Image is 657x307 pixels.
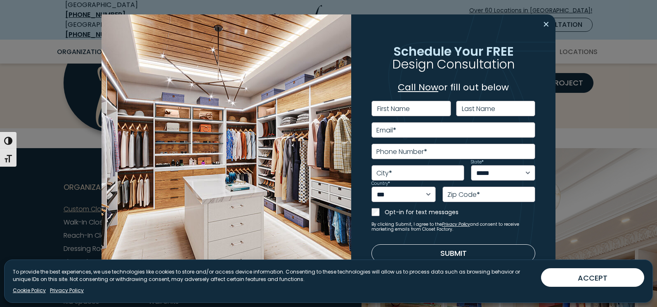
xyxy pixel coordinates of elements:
[371,80,536,94] p: or fill out below
[13,268,534,283] p: To provide the best experiences, we use technologies like cookies to store and/or access device i...
[376,170,392,177] label: City
[371,222,536,232] small: By clicking Submit, I agree to the and consent to receive marketing emails from Closet Factory.
[371,244,536,262] button: Submit
[50,287,84,294] a: Privacy Policy
[377,106,410,112] label: First Name
[442,221,470,227] a: Privacy Policy
[376,149,427,155] label: Phone Number
[393,42,514,60] span: Schedule Your FREE
[447,191,480,198] label: Zip Code
[392,55,515,73] span: Design Consultation
[541,268,644,287] button: ACCEPT
[398,81,438,94] a: Call Now
[385,208,536,216] label: Opt-in for text messages
[102,14,351,293] img: Walk in closet with island
[540,18,552,31] button: Close modal
[376,127,396,134] label: Email
[13,287,46,294] a: Cookie Policy
[371,182,390,186] label: Country
[471,160,484,164] label: State
[462,106,495,112] label: Last Name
